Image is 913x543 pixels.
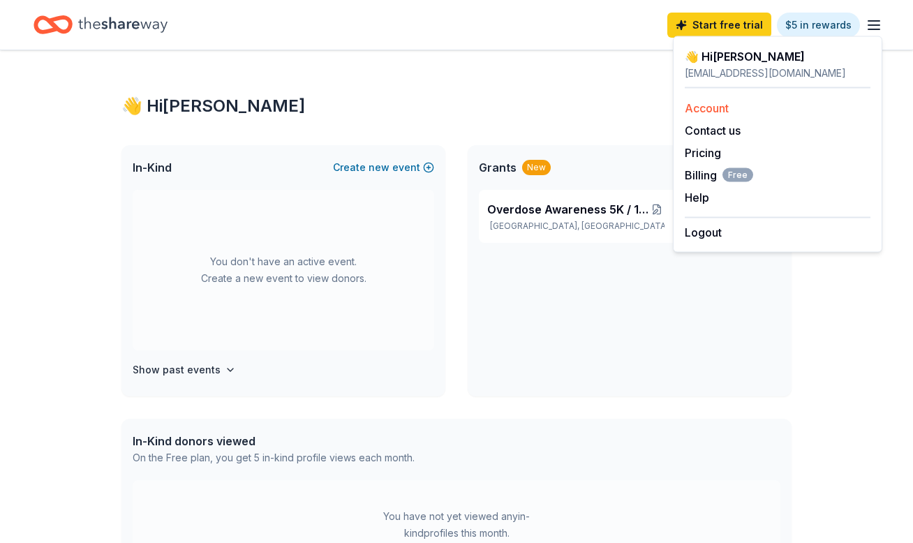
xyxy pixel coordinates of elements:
[34,8,168,41] a: Home
[667,13,771,38] a: Start free trial
[685,146,721,160] a: Pricing
[685,189,709,206] button: Help
[487,201,649,218] span: Overdose Awareness 5K / 1 mile Rememberance Walk
[777,13,860,38] a: $5 in rewards
[685,167,753,184] button: BillingFree
[685,65,870,82] div: [EMAIL_ADDRESS][DOMAIN_NAME]
[685,101,729,115] a: Account
[685,167,753,184] span: Billing
[369,159,389,176] span: new
[479,159,517,176] span: Grants
[133,159,172,176] span: In-Kind
[369,508,544,542] div: You have not yet viewed any in-kind profiles this month.
[685,48,870,65] div: 👋 Hi [PERSON_NAME]
[487,221,665,232] p: [GEOGRAPHIC_DATA], [GEOGRAPHIC_DATA]
[133,190,434,350] div: You don't have an active event. Create a new event to view donors.
[133,362,221,378] h4: Show past events
[722,168,753,182] span: Free
[121,95,792,117] div: 👋 Hi [PERSON_NAME]
[333,159,434,176] button: Createnewevent
[133,433,415,449] div: In-Kind donors viewed
[133,362,236,378] button: Show past events
[522,160,551,175] div: New
[685,122,741,139] button: Contact us
[133,449,415,466] div: On the Free plan, you get 5 in-kind profile views each month.
[685,224,722,241] button: Logout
